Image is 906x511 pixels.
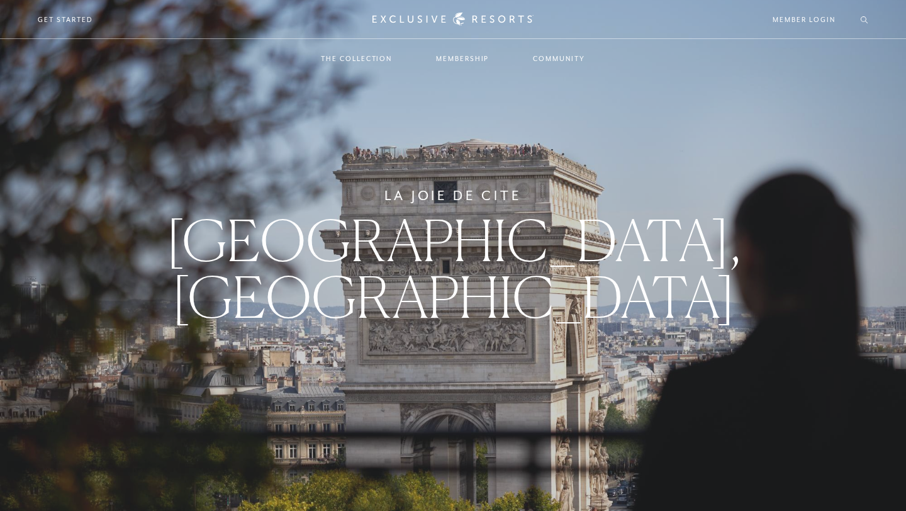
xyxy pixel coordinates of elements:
a: Membership [423,40,501,77]
span: [GEOGRAPHIC_DATA], [GEOGRAPHIC_DATA] [166,206,741,331]
a: The Collection [308,40,405,77]
h6: La Joie de Cite [384,186,522,206]
a: Community [520,40,597,77]
a: Get Started [38,14,92,25]
a: Member Login [773,14,835,25]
